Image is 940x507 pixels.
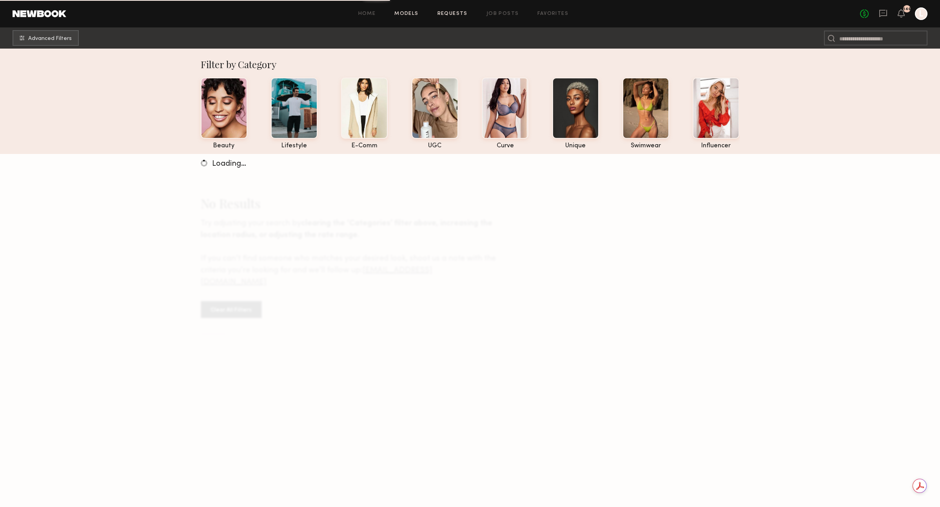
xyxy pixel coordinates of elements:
div: Filter by Category [201,58,740,71]
a: Models [394,11,418,16]
span: Advanced Filters [28,36,72,42]
div: influencer [693,143,739,149]
div: 146 [903,7,911,11]
span: Loading… [212,160,246,168]
a: Requests [437,11,468,16]
div: curve [482,143,528,149]
div: beauty [201,143,247,149]
div: e-comm [341,143,388,149]
a: Favorites [537,11,568,16]
button: Advanced Filters [13,30,79,46]
div: UGC [412,143,458,149]
a: Home [358,11,376,16]
a: Job Posts [486,11,519,16]
div: unique [552,143,599,149]
div: swimwear [622,143,669,149]
a: L [915,7,927,20]
div: lifestyle [271,143,318,149]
